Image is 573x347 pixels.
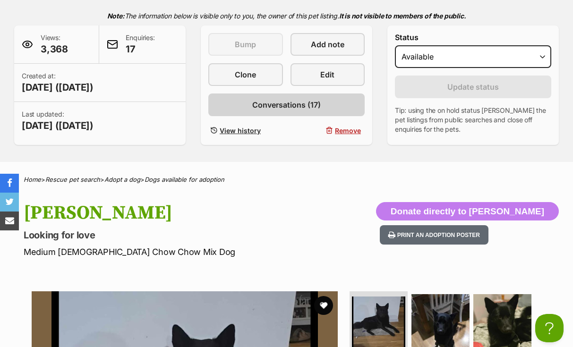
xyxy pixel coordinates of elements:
[208,33,283,56] button: Bump
[376,202,559,221] button: Donate directly to [PERSON_NAME]
[320,69,334,80] span: Edit
[447,81,499,93] span: Update status
[395,76,551,98] button: Update status
[535,314,564,342] iframe: Help Scout Beacon - Open
[339,12,466,20] strong: It is not visible to members of the public.
[22,119,94,132] span: [DATE] ([DATE])
[335,126,361,135] span: Remove
[41,33,68,56] p: Views:
[235,39,256,50] span: Bump
[22,110,94,132] p: Last updated:
[24,176,41,183] a: Home
[208,124,283,137] a: View history
[291,124,365,137] button: Remove
[24,202,351,224] h1: [PERSON_NAME]
[208,63,283,86] a: Clone
[311,39,344,50] span: Add note
[395,106,551,134] p: Tip: using the on hold status [PERSON_NAME] the pet listings from public searches and close off e...
[41,42,68,56] span: 3,368
[145,176,224,183] a: Dogs available for adoption
[104,176,140,183] a: Adopt a dog
[22,71,94,94] p: Created at:
[14,6,559,25] p: The information below is visible only to you, the owner of this pet listing.
[107,12,125,20] strong: Note:
[220,126,261,135] span: View history
[235,69,256,80] span: Clone
[291,33,365,56] a: Add note
[22,81,94,94] span: [DATE] ([DATE])
[208,93,365,116] a: Conversations (17)
[24,229,351,242] p: Looking for love
[314,296,333,315] button: favourite
[291,63,365,86] a: Edit
[395,33,551,42] label: Status
[24,245,351,258] p: Medium [DEMOGRAPHIC_DATA] Chow Chow Mix Dog
[45,176,100,183] a: Rescue pet search
[380,225,488,245] button: Print an adoption poster
[126,33,154,56] p: Enquiries:
[126,42,154,56] span: 17
[252,99,321,110] span: Conversations (17)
